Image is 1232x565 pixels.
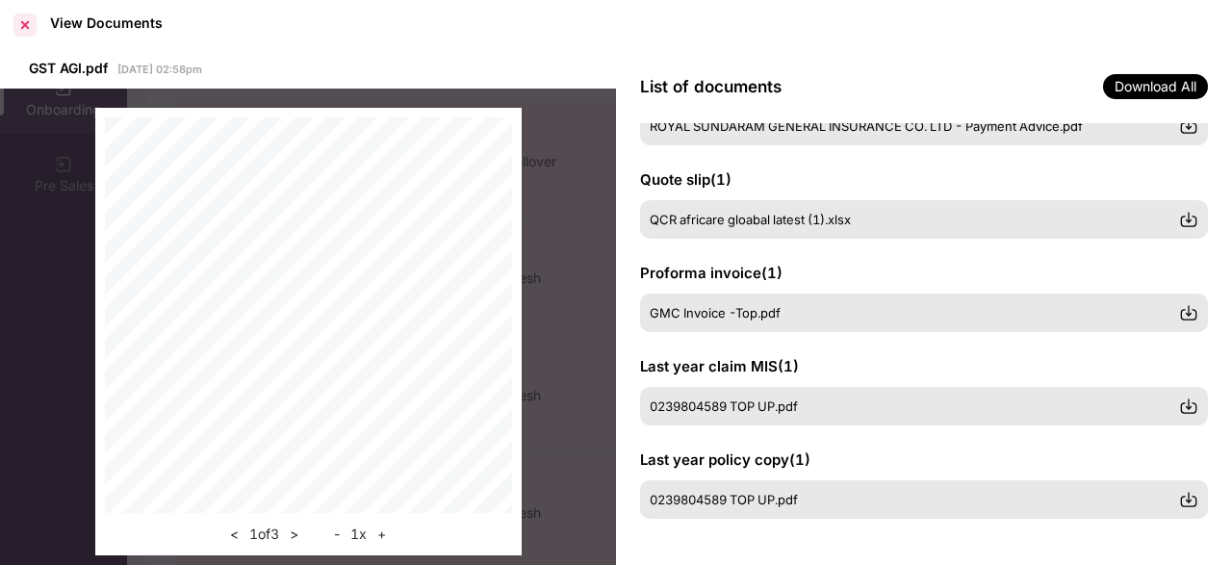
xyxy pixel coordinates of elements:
[1179,303,1198,322] img: svg+xml;base64,PHN2ZyBpZD0iRG93bmxvYWQtMzJ4MzIiIHhtbG5zPSJodHRwOi8vd3d3LnczLm9yZy8yMDAwL3N2ZyIgd2...
[29,60,108,76] span: GST AGI.pdf
[372,523,392,546] button: +
[117,63,202,76] span: [DATE] 02:58pm
[1103,74,1208,99] span: Download All
[328,523,392,546] div: 1 x
[650,305,781,321] span: GMC Invoice -Top.pdf
[1179,210,1198,229] img: svg+xml;base64,PHN2ZyBpZD0iRG93bmxvYWQtMzJ4MzIiIHhtbG5zPSJodHRwOi8vd3d3LnczLm9yZy8yMDAwL3N2ZyIgd2...
[1179,397,1198,416] img: svg+xml;base64,PHN2ZyBpZD0iRG93bmxvYWQtMzJ4MzIiIHhtbG5zPSJodHRwOi8vd3d3LnczLm9yZy8yMDAwL3N2ZyIgd2...
[650,118,1083,134] span: ROYAL SUNDARAM GENERAL INSURANCE CO. LTD - Payment Advice.pdf
[328,523,346,546] button: -
[1179,490,1198,509] img: svg+xml;base64,PHN2ZyBpZD0iRG93bmxvYWQtMzJ4MzIiIHhtbG5zPSJodHRwOi8vd3d3LnczLm9yZy8yMDAwL3N2ZyIgd2...
[640,450,810,469] span: Last year policy copy ( 1 )
[640,357,799,375] span: Last year claim MIS ( 1 )
[50,14,163,31] div: View Documents
[650,212,851,227] span: QCR africare gloabal latest (1).xlsx
[640,170,731,189] span: Quote slip ( 1 )
[650,398,798,414] span: 0239804589 TOP UP.pdf
[224,523,244,546] button: <
[640,77,782,96] span: List of documents
[650,492,798,507] span: 0239804589 TOP UP.pdf
[1179,116,1198,136] img: svg+xml;base64,PHN2ZyBpZD0iRG93bmxvYWQtMzJ4MzIiIHhtbG5zPSJodHRwOi8vd3d3LnczLm9yZy8yMDAwL3N2ZyIgd2...
[224,523,304,546] div: 1 of 3
[284,523,304,546] button: >
[640,264,783,282] span: Proforma invoice ( 1 )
